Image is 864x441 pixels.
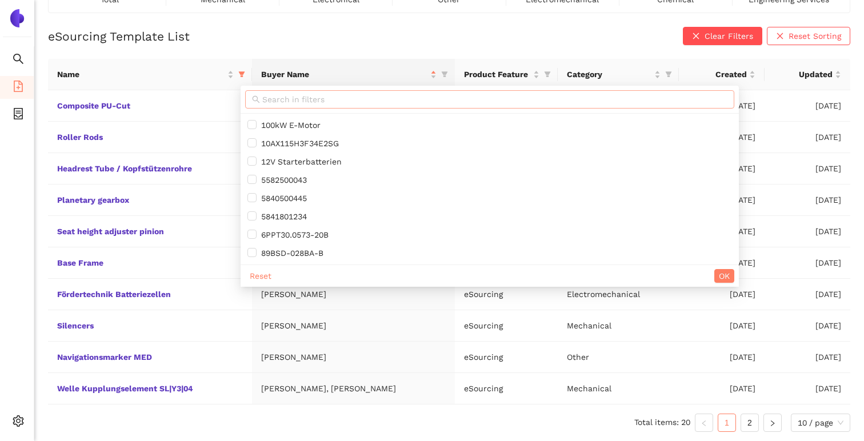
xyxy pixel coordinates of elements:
[741,414,758,431] a: 2
[701,420,707,427] span: left
[765,216,850,247] td: [DATE]
[679,373,765,404] td: [DATE]
[718,414,735,431] a: 1
[634,414,690,432] li: Total items: 20
[765,185,850,216] td: [DATE]
[8,9,26,27] img: Logo
[695,414,713,432] li: Previous Page
[238,71,245,78] span: filter
[252,95,260,103] span: search
[257,121,321,130] span: 100kW E-Motor
[13,104,24,127] span: container
[257,175,307,185] span: 5582500043
[767,27,850,45] button: closeReset Sorting
[741,414,759,432] li: 2
[257,194,307,203] span: 5840500445
[257,248,323,258] span: 89BSD-028BA-B
[542,66,553,83] span: filter
[558,279,679,310] td: Electromechanical
[57,68,225,81] span: Name
[455,373,558,404] td: eSourcing
[765,90,850,122] td: [DATE]
[48,28,190,45] h2: eSourcing Template List
[763,414,782,432] button: right
[679,310,765,342] td: [DATE]
[789,30,841,42] span: Reset Sorting
[257,212,307,221] span: 5841801234
[679,342,765,373] td: [DATE]
[791,414,850,432] div: Page Size
[567,68,652,81] span: Category
[558,310,679,342] td: Mechanical
[252,279,455,310] td: [PERSON_NAME]
[257,139,339,148] span: 10AX115H3F34E2SG
[765,373,850,404] td: [DATE]
[257,230,329,239] span: 6PPT30.0573-20B
[455,279,558,310] td: eSourcing
[665,71,672,78] span: filter
[692,32,700,41] span: close
[718,414,736,432] li: 1
[252,342,455,373] td: [PERSON_NAME]
[765,59,850,90] th: this column's title is Updated,this column is sortable
[798,414,843,431] span: 10 / page
[558,373,679,404] td: Mechanical
[236,66,247,83] span: filter
[663,66,674,83] span: filter
[544,71,551,78] span: filter
[695,414,713,432] button: left
[776,32,784,41] span: close
[13,411,24,434] span: setting
[558,59,679,90] th: this column's title is Category,this column is sortable
[719,270,730,282] span: OK
[439,66,450,83] span: filter
[455,59,558,90] th: this column's title is Product Feature,this column is sortable
[455,310,558,342] td: eSourcing
[765,279,850,310] td: [DATE]
[765,342,850,373] td: [DATE]
[763,414,782,432] li: Next Page
[13,77,24,99] span: file-add
[441,71,448,78] span: filter
[765,153,850,185] td: [DATE]
[705,30,753,42] span: Clear Filters
[679,59,765,90] th: this column's title is Created,this column is sortable
[464,68,531,81] span: Product Feature
[252,310,455,342] td: [PERSON_NAME]
[455,342,558,373] td: eSourcing
[257,157,342,166] span: 12V Starterbatterien
[679,279,765,310] td: [DATE]
[261,68,428,81] span: Buyer Name
[558,342,679,373] td: Other
[774,68,833,81] span: Updated
[769,420,776,427] span: right
[688,68,747,81] span: Created
[765,310,850,342] td: [DATE]
[245,269,276,283] button: Reset
[714,269,734,283] button: OK
[765,247,850,279] td: [DATE]
[13,49,24,72] span: search
[252,373,455,404] td: [PERSON_NAME], [PERSON_NAME]
[250,270,271,282] span: Reset
[765,122,850,153] td: [DATE]
[48,59,252,90] th: this column's title is Name,this column is sortable
[262,93,727,106] input: Search in filters
[683,27,762,45] button: closeClear Filters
